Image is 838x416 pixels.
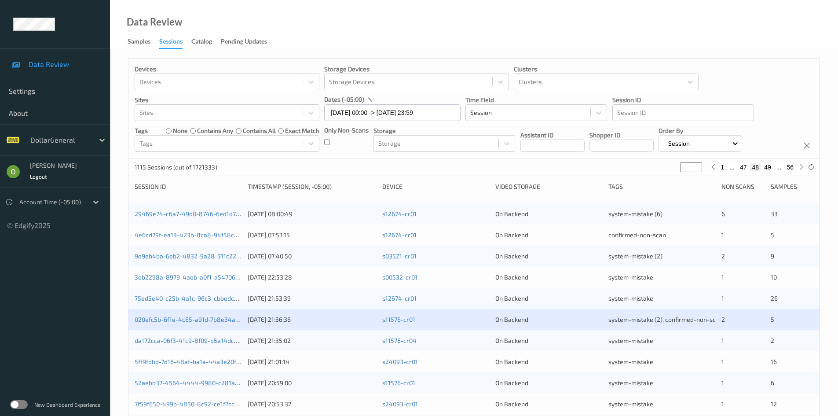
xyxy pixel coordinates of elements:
a: s12674-cr01 [382,295,417,302]
div: On Backend [495,400,602,409]
p: Shopper ID [589,131,654,140]
div: [DATE] 21:53:39 [248,294,376,303]
a: 4e6cd79f-ea13-423b-8ca8-94f58c0bb389 [135,231,256,239]
span: 5 [771,316,774,323]
div: On Backend [495,315,602,324]
a: Pending Updates [221,36,276,48]
a: 75ed5e40-c25b-4a1c-96c3-cbbedc3a2967 [135,295,255,302]
div: [DATE] 07:40:50 [248,252,376,261]
p: Only Non-Scans [324,126,369,135]
div: Timestamp (Session, -05:00) [248,182,376,191]
div: Non Scans [721,182,764,191]
p: Session ID [612,96,754,104]
div: [DATE] 22:53:28 [248,273,376,282]
span: 1 [721,358,724,365]
span: 10 [771,273,777,281]
p: Devices [135,65,319,74]
button: 1 [718,163,727,171]
p: Time Field [465,96,607,104]
a: s11576-cr01 [382,316,415,323]
div: On Backend [495,294,602,303]
span: 26 [771,295,778,302]
div: Samples [771,182,813,191]
span: 12 [771,400,777,408]
label: contains all [243,126,276,135]
p: 1115 Sessions (out of 1721333) [135,163,217,172]
button: ... [774,163,784,171]
span: 2 [771,337,774,344]
p: Tags [135,126,148,135]
div: Sessions [159,37,183,49]
label: none [173,126,188,135]
span: system-mistake [608,400,653,408]
a: 29469e74-c6a7-49d0-8746-6ed1d77836c5 [135,210,256,217]
span: 9 [771,252,774,260]
a: Catalog [191,36,221,48]
label: exact match [285,126,319,135]
a: 9e9eb4ba-6eb2-4832-9a28-511c224e42c9 [135,252,258,260]
span: system-mistake [608,273,653,281]
a: s00532-cr01 [382,273,417,281]
span: system-mistake [608,295,653,302]
span: 1 [721,231,724,239]
p: Assistant ID [520,131,585,140]
a: s24093-cr01 [382,400,418,408]
span: 1 [721,337,724,344]
p: Storage Devices [324,65,509,74]
p: dates (-05:00) [324,95,364,104]
span: 33 [771,210,778,217]
div: Pending Updates [221,37,267,48]
button: 47 [737,163,750,171]
a: s11576-cr04 [382,337,417,344]
span: system-mistake [608,379,653,387]
p: Sites [135,96,319,104]
button: 48 [750,163,762,171]
a: s24093-cr01 [382,358,418,365]
a: 3eb2298a-8979-4aeb-a0f1-a54706230949 [135,273,257,281]
span: system-mistake (2), confirmed-non-scan [608,316,723,323]
a: Samples [128,36,159,48]
div: Samples [128,37,150,48]
div: On Backend [495,273,602,282]
a: 7f59f650-499b-4850-8c92-ce1f7cc09278 [135,400,252,408]
a: Sessions [159,36,191,49]
a: 020efc5b-6f1e-4c65-a91d-7b8e34a78241 [135,316,252,323]
div: On Backend [495,231,602,239]
a: s11576-cr01 [382,379,415,387]
button: ... [727,163,737,171]
div: On Backend [495,379,602,387]
div: Video Storage [495,182,602,191]
span: system-mistake (6) [608,210,662,217]
span: 1 [721,295,724,302]
span: 1 [721,379,724,387]
p: Storage [373,126,515,135]
div: On Backend [495,336,602,345]
span: 6 [771,379,774,387]
label: contains any [197,126,233,135]
div: On Backend [495,210,602,218]
div: [DATE] 07:57:15 [248,231,376,239]
span: 1 [721,400,724,408]
span: system-mistake (2) [608,252,662,260]
div: Data Review [127,18,182,26]
div: Device [382,182,489,191]
span: 1 [721,273,724,281]
div: On Backend [495,357,602,366]
a: s12674-cr01 [382,231,417,239]
div: [DATE] 21:36:36 [248,315,376,324]
span: 6 [721,210,725,217]
button: 56 [784,163,796,171]
div: [DATE] 20:53:37 [248,400,376,409]
div: [DATE] 21:35:02 [248,336,376,345]
div: [DATE] 08:00:49 [248,210,376,218]
a: 5ff9fdbd-7d16-48af-ba1a-44a3e20f9208 [135,358,251,365]
button: 49 [761,163,774,171]
div: Catalog [191,37,212,48]
span: confirmed-non-scan [608,231,666,239]
div: [DATE] 20:59:00 [248,379,376,387]
div: [DATE] 21:01:14 [248,357,376,366]
span: 2 [721,316,725,323]
span: 2 [721,252,725,260]
a: s03521-cr01 [382,252,417,260]
span: 5 [771,231,774,239]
